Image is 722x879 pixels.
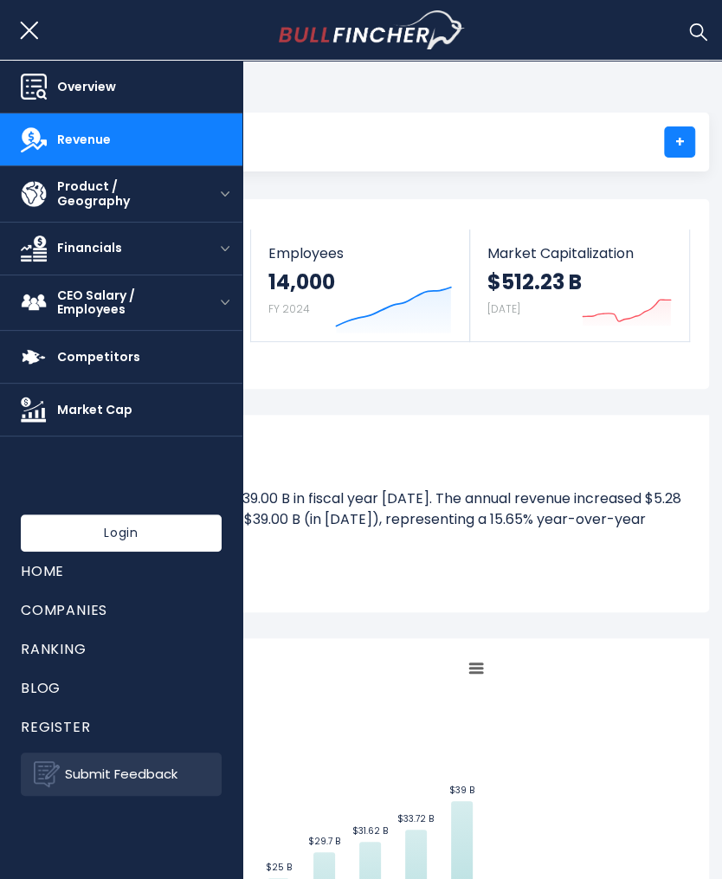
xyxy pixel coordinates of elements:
small: [DATE] [487,301,520,316]
img: bullfincher logo [279,10,465,50]
span: Continue reading... [39,563,683,584]
a: Submit Feedback [21,753,222,796]
strong: $512.23 B [487,268,582,295]
a: Go to homepage [279,10,465,50]
strong: 14,000 [268,268,335,295]
span: Competitors [57,350,222,365]
a: Home [21,552,222,591]
button: open menu [208,190,242,198]
span: Overview [57,80,222,94]
span: Revenue [57,132,222,147]
text: $33.72 B [397,812,434,825]
a: Blog [21,669,222,708]
span: Submit Feedback [65,766,209,782]
text: $31.62 B [352,824,388,837]
span: Employees [268,245,453,262]
button: open menu [208,298,242,307]
a: Ranking [21,630,222,669]
a: Companies [21,591,222,630]
a: Login [21,514,222,552]
small: FY 2024 [268,301,310,316]
span: Financials [57,241,187,255]
span: Product / Geography [57,179,187,209]
text: $39 B [449,784,474,797]
a: Register [21,708,222,747]
a: Market Capitalization $512.23 B [DATE] [470,229,689,341]
li: Netflix's annual revenue was $39.00 B in fiscal year [DATE]. The annual revenue increased $5.28 B... [39,488,683,551]
text: $25 B [266,861,292,874]
a: + [664,126,695,158]
span: Market Cap [57,403,222,417]
span: CEO Salary / Employees [57,288,187,318]
span: Market Capitalization [487,245,672,262]
a: Employees 14,000 FY 2024 [251,229,470,341]
button: open menu [208,244,242,253]
h1: Netflix's Revenue [39,443,683,469]
text: $29.7 B [308,835,340,848]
